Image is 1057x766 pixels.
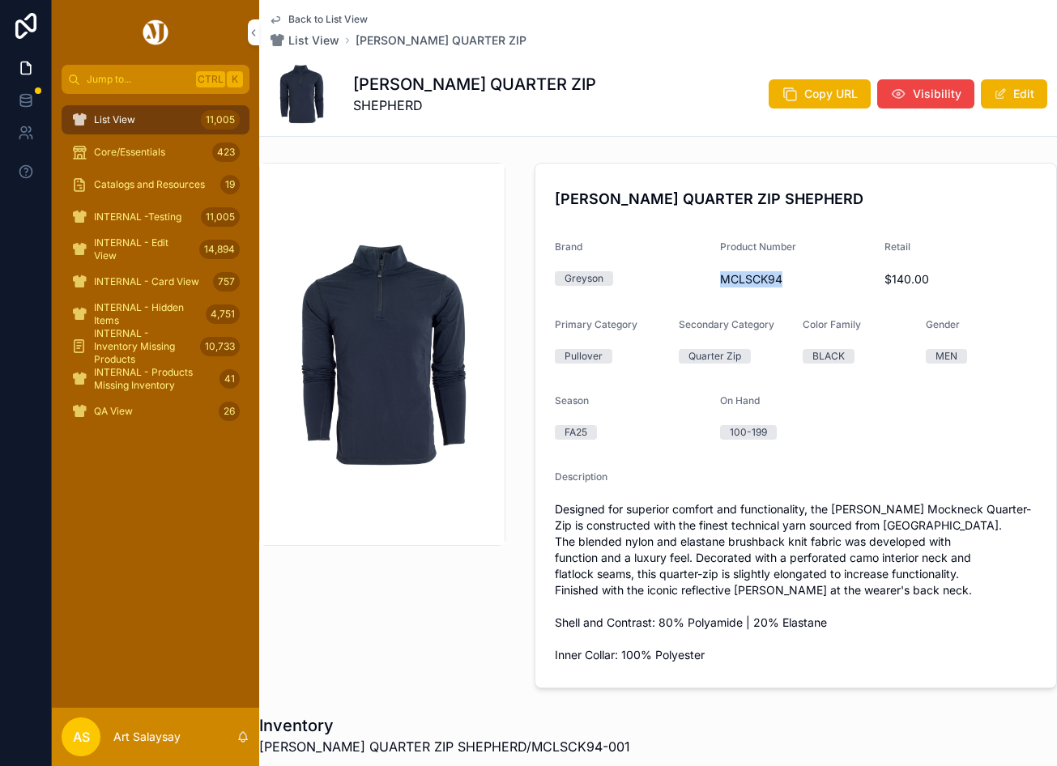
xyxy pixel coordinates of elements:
button: Jump to...CtrlK [62,65,249,94]
img: MCLSCK94-001.jpg [260,232,505,476]
a: INTERNAL - Inventory Missing Products10,733 [62,332,249,361]
a: QA View26 [62,397,249,426]
span: Secondary Category [679,318,774,330]
a: Back to List View [269,13,368,26]
img: App logo [140,19,171,45]
div: 41 [219,369,240,389]
h4: [PERSON_NAME] QUARTER ZIP SHEPHERD [555,188,1037,210]
button: Copy URL [769,79,871,109]
a: Core/Essentials423 [62,138,249,167]
div: FA25 [565,425,587,440]
a: Catalogs and Resources19 [62,170,249,199]
span: SHEPHERD [353,96,596,115]
span: Core/Essentials [94,146,165,159]
span: $140.00 [884,271,1037,287]
span: Description [555,470,607,483]
a: INTERNAL - Card View757 [62,267,249,296]
div: MEN [936,349,957,364]
span: On Hand [720,394,760,406]
div: 4,751 [206,304,240,324]
span: Brand [555,240,582,253]
span: Season [555,394,589,406]
div: 757 [213,272,240,292]
h1: Inventory [259,714,630,737]
a: INTERNAL -Testing11,005 [62,202,249,232]
span: QA View [94,405,133,418]
span: INTERNAL - Card View [94,275,199,288]
span: Catalogs and Resources [94,178,205,191]
button: Edit [981,79,1047,109]
span: Back to List View [288,13,368,26]
span: List View [94,113,135,126]
span: Copy URL [804,86,858,102]
span: [PERSON_NAME] QUARTER ZIP SHEPHERD/MCLSCK94-001 [259,737,630,756]
span: Product Number [720,240,796,253]
span: Color Family [803,318,861,330]
div: Pullover [565,349,603,364]
div: 423 [212,143,240,162]
h1: [PERSON_NAME] QUARTER ZIP [353,73,596,96]
a: INTERNAL - Hidden Items4,751 [62,300,249,329]
span: Designed for superior comfort and functionality, the [PERSON_NAME] Mockneck Quarter-Zip is constr... [555,501,1037,663]
div: Greyson [565,271,603,286]
div: 11,005 [201,110,240,130]
a: List View11,005 [62,105,249,134]
span: K [228,73,241,86]
div: BLACK [812,349,845,364]
span: INTERNAL - Inventory Missing Products [94,327,194,366]
button: Visibility [877,79,974,109]
span: AS [73,727,90,747]
div: 19 [220,175,240,194]
div: scrollable content [52,94,259,447]
a: List View [269,32,339,49]
a: INTERNAL - Products Missing Inventory41 [62,364,249,394]
span: Gender [926,318,960,330]
span: Visibility [913,86,961,102]
div: Quarter Zip [688,349,741,364]
span: Primary Category [555,318,637,330]
span: INTERNAL - Hidden Items [94,301,199,327]
div: 11,005 [201,207,240,227]
span: Retail [884,240,910,253]
a: INTERNAL - Edit View14,894 [62,235,249,264]
div: 26 [219,402,240,421]
span: INTERNAL -Testing [94,211,181,223]
span: List View [288,32,339,49]
div: 100-199 [730,425,767,440]
p: Art Salaysay [113,729,181,745]
span: Jump to... [87,73,190,86]
div: 14,894 [199,240,240,259]
span: INTERNAL - Edit View [94,236,193,262]
span: MCLSCK94 [720,271,872,287]
span: Ctrl [196,71,225,87]
a: [PERSON_NAME] QUARTER ZIP [356,32,526,49]
div: 10,733 [200,337,240,356]
span: INTERNAL - Products Missing Inventory [94,366,213,392]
